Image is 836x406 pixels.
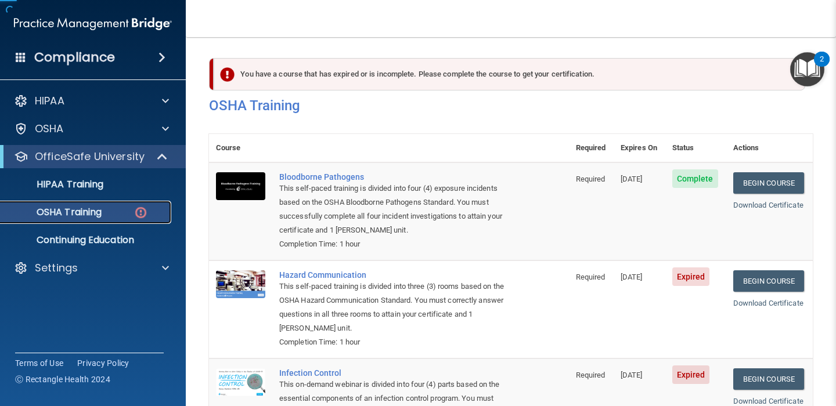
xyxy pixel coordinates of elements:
div: This self-paced training is divided into three (3) rooms based on the OSHA Hazard Communication S... [279,280,511,335]
p: OfficeSafe University [35,150,145,164]
th: Status [665,134,726,162]
p: HIPAA [35,94,64,108]
h4: Compliance [34,49,115,66]
a: Privacy Policy [77,357,129,369]
a: Begin Course [733,172,804,194]
a: HIPAA [14,94,169,108]
span: Required [576,371,606,379]
th: Actions [726,134,813,162]
p: Settings [35,261,78,275]
th: Expires On [614,134,665,162]
div: Completion Time: 1 hour [279,237,511,251]
img: PMB logo [14,12,172,35]
button: Open Resource Center, 2 new notifications [790,52,824,86]
span: [DATE] [621,273,643,281]
a: Settings [14,261,169,275]
a: Begin Course [733,368,804,390]
th: Course [209,134,272,162]
h4: OSHA Training [209,97,813,114]
p: Continuing Education [8,234,166,246]
th: Required [569,134,614,162]
span: Expired [672,365,710,384]
span: [DATE] [621,371,643,379]
a: Terms of Use [15,357,63,369]
a: Download Certificate [733,201,803,209]
a: Download Certificate [733,397,803,405]
p: HIPAA Training [8,179,103,190]
a: OSHA [14,122,169,136]
a: Infection Control [279,368,511,378]
div: You have a course that has expired or is incomplete. Please complete the course to get your certi... [214,58,805,90]
img: danger-circle.6113f641.png [134,205,148,220]
a: Bloodborne Pathogens [279,172,511,182]
a: Download Certificate [733,299,803,307]
a: OfficeSafe University [14,150,168,164]
img: exclamation-circle-solid-danger.72ef9ffc.png [220,67,235,82]
p: OSHA [35,122,64,136]
div: Completion Time: 1 hour [279,335,511,349]
span: Ⓒ Rectangle Health 2024 [15,374,110,385]
div: 2 [820,59,824,74]
p: OSHA Training [8,206,102,218]
span: Required [576,175,606,183]
span: Complete [672,169,718,188]
div: This self-paced training is divided into four (4) exposure incidents based on the OSHA Bloodborne... [279,182,511,237]
a: Hazard Communication [279,270,511,280]
span: [DATE] [621,175,643,183]
a: Begin Course [733,270,804,292]
span: Expired [672,267,710,286]
span: Required [576,273,606,281]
